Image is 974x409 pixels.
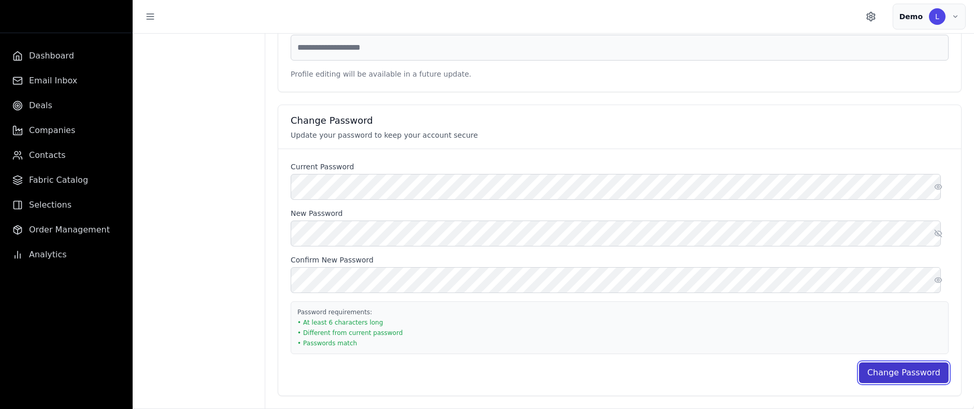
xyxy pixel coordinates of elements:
[4,195,128,215] a: Selections
[4,145,128,166] a: Contacts
[291,162,949,172] label: Current Password
[4,70,128,91] a: Email Inbox
[4,46,128,66] a: Dashboard
[29,124,75,137] span: Companies
[4,95,128,116] a: Deals
[141,7,160,26] button: Toggle sidebar
[29,99,52,112] span: Deals
[4,120,128,141] a: Companies
[929,8,946,25] div: L
[4,220,128,240] a: Order Management
[859,362,949,383] button: Change Password
[29,149,66,162] span: Contacts
[297,318,942,327] li: At least 6 characters long
[297,329,301,337] span: •
[893,4,966,30] button: Account menu
[899,11,923,22] div: Demo
[297,318,301,327] span: •
[291,255,949,265] label: Confirm New Password
[862,7,880,26] button: Settings
[291,113,949,128] h3: Change Password
[4,244,128,265] a: Analytics
[29,224,110,236] span: Order Management
[29,174,88,186] span: Fabric Catalog
[297,329,942,337] li: Different from current password
[29,75,77,87] span: Email Inbox
[29,199,71,211] span: Selections
[29,249,67,261] span: Analytics
[4,170,128,191] a: Fabric Catalog
[297,339,301,347] span: •
[291,130,949,140] p: Update your password to keep your account secure
[291,69,949,79] p: Profile editing will be available in a future update.
[29,50,74,62] span: Dashboard
[297,339,942,347] li: Passwords match
[291,208,949,218] label: New Password
[297,308,942,316] p: Password requirements:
